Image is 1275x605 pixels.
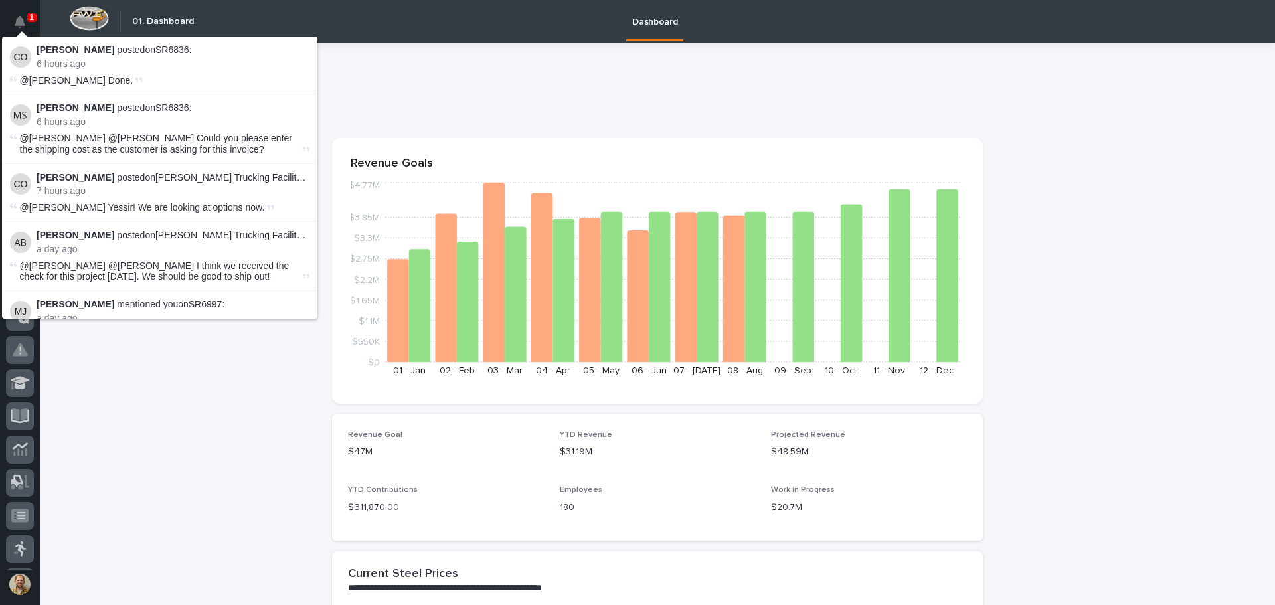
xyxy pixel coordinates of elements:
[37,185,309,197] p: 7 hours ago
[354,275,380,284] tspan: $2.2M
[873,366,905,375] text: 11 - Nov
[37,102,114,113] strong: [PERSON_NAME]
[349,254,380,264] tspan: $2.75M
[771,501,967,515] p: $20.7M
[37,172,309,183] p: posted on [PERSON_NAME] Trucking Facility - Fall Protection :
[10,173,31,195] img: Caleb Oetjen
[37,299,114,309] strong: [PERSON_NAME]
[673,366,721,375] text: 07 - [DATE]
[774,366,811,375] text: 09 - Sep
[920,366,954,375] text: 12 - Dec
[37,230,309,241] p: posted on [PERSON_NAME] Trucking Facility - Fall Protection :
[20,260,290,282] span: @[PERSON_NAME] @[PERSON_NAME] I think we received the check for this project [DATE]. We should be...
[583,366,620,375] text: 05 - May
[37,299,309,310] p: mentioned you on SR6997 :
[132,16,194,27] h2: 01. Dashboard
[354,234,380,243] tspan: $3.3M
[349,213,380,222] tspan: $3.85M
[560,431,612,439] span: YTD Revenue
[350,296,380,305] tspan: $1.65M
[29,13,34,22] p: 1
[825,366,857,375] text: 10 - Oct
[10,104,31,126] img: Malinda Schwartz
[37,313,309,324] p: a day ago
[771,486,835,494] span: Work in Progress
[6,570,34,598] button: users-avatar
[17,16,34,37] div: Notifications1
[727,366,763,375] text: 08 - Aug
[348,501,544,515] p: $ 311,870.00
[348,567,458,582] h2: Current Steel Prices
[771,431,845,439] span: Projected Revenue
[70,6,109,31] img: Workspace Logo
[37,44,309,56] p: posted on SR6836 :
[560,445,756,459] p: $31.19M
[487,366,523,375] text: 03 - Mar
[10,301,31,322] img: Mike Johnson
[20,133,292,155] span: @[PERSON_NAME] @[PERSON_NAME] Could you please enter the shipping cost as the customer is asking ...
[37,58,309,70] p: 6 hours ago
[368,358,380,367] tspan: $0
[6,8,34,36] button: Notifications
[348,431,402,439] span: Revenue Goal
[348,486,418,494] span: YTD Contributions
[20,202,265,213] span: @[PERSON_NAME] Yessir! We are looking at options now.
[37,172,114,183] strong: [PERSON_NAME]
[37,102,309,114] p: posted on SR6836 :
[771,445,967,459] p: $48.59M
[37,244,309,255] p: a day ago
[359,316,380,325] tspan: $1.1M
[560,486,602,494] span: Employees
[10,46,31,68] img: Caleb Oetjen
[20,75,133,86] span: @[PERSON_NAME] Done.
[37,44,114,55] strong: [PERSON_NAME]
[393,366,426,375] text: 01 - Jan
[440,366,475,375] text: 02 - Feb
[632,366,667,375] text: 06 - Jun
[560,501,756,515] p: 180
[536,366,570,375] text: 04 - Apr
[349,181,380,190] tspan: $4.77M
[352,337,380,346] tspan: $550K
[37,116,309,128] p: 6 hours ago
[351,157,964,171] p: Revenue Goals
[348,445,544,459] p: $47M
[10,232,31,253] img: Ashton Bontrager
[37,230,114,240] strong: [PERSON_NAME]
